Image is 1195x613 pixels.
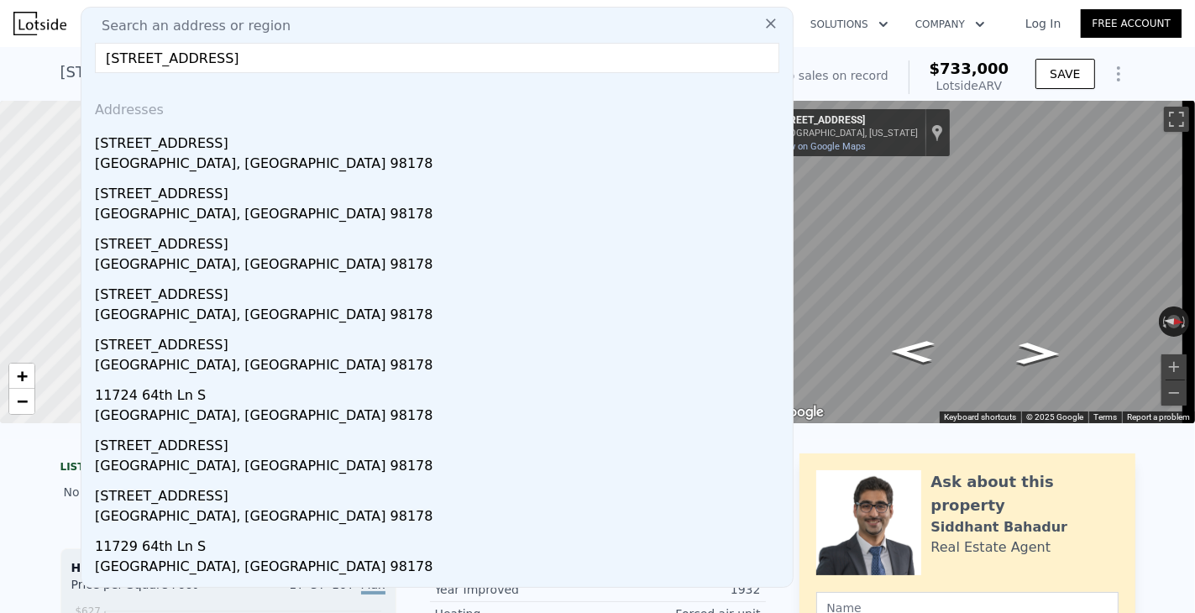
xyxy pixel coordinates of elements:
[902,9,998,39] button: Company
[60,477,396,507] div: No sales history record for this property.
[775,114,918,128] div: [STREET_ADDRESS]
[95,228,786,254] div: [STREET_ADDRESS]
[95,429,786,456] div: [STREET_ADDRESS]
[775,141,866,152] a: View on Google Maps
[13,12,66,35] img: Lotside
[1158,314,1189,329] button: Reset the view
[1035,59,1094,89] button: SAVE
[95,355,786,379] div: [GEOGRAPHIC_DATA], [GEOGRAPHIC_DATA] 98178
[775,128,918,139] div: [GEOGRAPHIC_DATA], [US_STATE]
[95,479,786,506] div: [STREET_ADDRESS]
[95,177,786,204] div: [STREET_ADDRESS]
[710,67,888,84] div: Off Market. No sales on record
[60,460,396,477] div: LISTING & SALE HISTORY
[71,576,228,603] div: Price per Square Foot
[930,77,1009,94] div: Lotside ARV
[95,379,786,406] div: 11724 64th Ln S
[1161,354,1187,380] button: Zoom in
[1159,306,1168,337] button: Rotate counterclockwise
[768,101,1195,423] div: Street View
[1102,57,1135,91] button: Show Options
[60,60,466,84] div: [STREET_ADDRESS] , [GEOGRAPHIC_DATA] , WA 98125
[95,328,786,355] div: [STREET_ADDRESS]
[873,335,953,368] path: Go South, 7th Ave NE
[95,506,786,530] div: [GEOGRAPHIC_DATA], [GEOGRAPHIC_DATA] 98178
[95,278,786,305] div: [STREET_ADDRESS]
[95,204,786,228] div: [GEOGRAPHIC_DATA], [GEOGRAPHIC_DATA] 98178
[17,390,28,411] span: −
[931,470,1119,517] div: Ask about this property
[95,305,786,328] div: [GEOGRAPHIC_DATA], [GEOGRAPHIC_DATA] 98178
[944,411,1016,423] button: Keyboard shortcuts
[95,254,786,278] div: [GEOGRAPHIC_DATA], [GEOGRAPHIC_DATA] 98178
[435,581,598,598] div: Year Improved
[95,406,786,429] div: [GEOGRAPHIC_DATA], [GEOGRAPHIC_DATA] 98178
[95,530,786,557] div: 11729 64th Ln S
[9,389,34,414] a: Zoom out
[1161,380,1187,406] button: Zoom out
[17,365,28,386] span: +
[9,364,34,389] a: Zoom in
[1127,412,1190,422] a: Report a problem
[95,580,786,607] div: [STREET_ADDRESS]
[95,456,786,479] div: [GEOGRAPHIC_DATA], [GEOGRAPHIC_DATA] 98178
[88,86,786,127] div: Addresses
[930,60,1009,77] span: $733,000
[773,401,828,423] a: Open this area in Google Maps (opens a new window)
[768,101,1195,423] div: Map
[95,557,786,580] div: [GEOGRAPHIC_DATA], [GEOGRAPHIC_DATA] 98178
[1005,15,1081,32] a: Log In
[95,43,779,73] input: Enter an address, city, region, neighborhood or zip code
[773,401,828,423] img: Google
[998,337,1078,369] path: Go North, 7th Ave NE
[1181,306,1190,337] button: Rotate clockwise
[1093,412,1117,422] a: Terms (opens in new tab)
[71,559,385,576] div: Houses Median Sale
[931,123,943,142] a: Show location on map
[88,16,291,36] span: Search an address or region
[931,517,1068,537] div: Siddhant Bahadur
[1026,412,1083,422] span: © 2025 Google
[598,581,761,598] div: 1932
[797,9,902,39] button: Solutions
[1081,9,1182,38] a: Free Account
[95,154,786,177] div: [GEOGRAPHIC_DATA], [GEOGRAPHIC_DATA] 98178
[931,537,1051,558] div: Real Estate Agent
[95,127,786,154] div: [STREET_ADDRESS]
[1164,107,1189,132] button: Toggle fullscreen view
